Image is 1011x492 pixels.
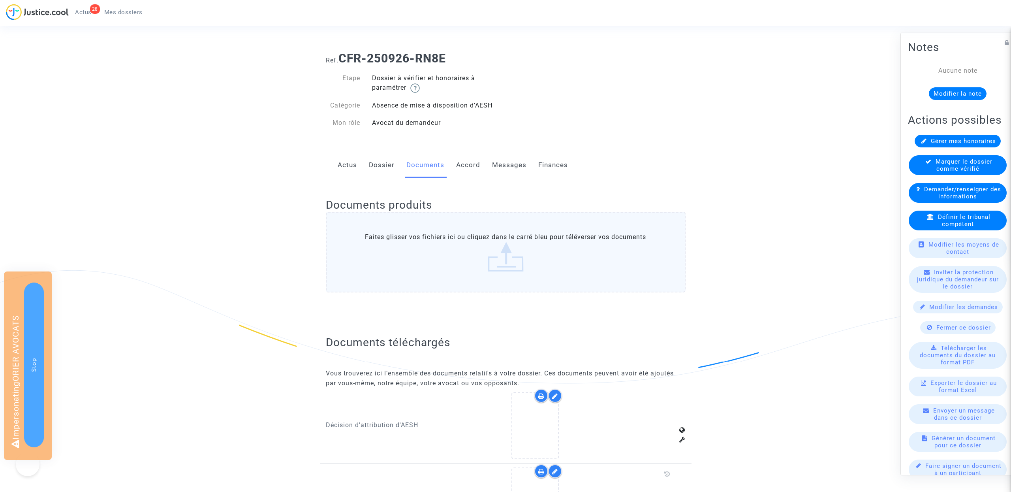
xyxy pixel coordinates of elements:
a: Documents [406,152,444,178]
a: Finances [538,152,568,178]
a: Accord [456,152,480,178]
span: Envoyer un message dans ce dossier [933,407,995,421]
span: Stop [30,358,38,372]
a: Dossier [369,152,395,178]
p: Décision d'attribution d'AESH [326,420,500,430]
span: Modifier les demandes [929,303,998,310]
span: Actus [75,9,92,16]
span: Faire signer un document à un participant [925,462,1002,476]
div: Avocat du demandeur [366,118,505,128]
span: Exporter le dossier au format Excel [930,379,997,393]
iframe: Help Scout Beacon - Open [16,452,39,476]
span: Définir le tribunal compétent [938,213,990,227]
a: Actus [338,152,357,178]
span: Modifier les moyens de contact [928,241,999,255]
div: Absence de mise à disposition d'AESH [366,101,505,110]
img: jc-logo.svg [6,4,69,20]
span: Gérer mes honoraires [931,137,996,144]
div: Dossier à vérifier et honoraires à paramétrer [366,74,505,93]
div: Mon rôle [320,118,366,128]
img: help.svg [410,83,420,93]
div: Aucune note [920,66,996,75]
h2: Notes [908,40,1007,54]
span: Vous trouverez ici l’ensemble des documents relatifs à votre dossier. Ces documents peuvent avoir... [326,369,674,387]
span: Télécharger les documents du dossier au format PDF [920,344,996,366]
h2: Documents téléchargés [326,336,686,349]
div: Etape [320,74,366,93]
a: Mes dossiers [98,6,149,18]
span: Fermer ce dossier [936,324,991,331]
a: Messages [492,152,526,178]
div: Impersonating [4,271,52,460]
button: Modifier la note [929,87,987,100]
span: Demander/renseigner des informations [924,185,1001,200]
span: Générer un document pour ce dossier [932,434,996,449]
span: Mes dossiers [104,9,143,16]
button: Stop [24,283,44,447]
b: CFR-250926-RN8E [338,51,446,65]
div: Catégorie [320,101,366,110]
span: Inviter la protection juridique du demandeur sur le dossier [917,268,999,290]
h2: Actions possibles [908,113,1007,126]
span: Marquer le dossier comme vérifié [936,158,992,172]
div: 28 [90,4,100,14]
h2: Documents produits [326,198,686,212]
a: 28Actus [69,6,98,18]
span: Ref. [326,57,338,64]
